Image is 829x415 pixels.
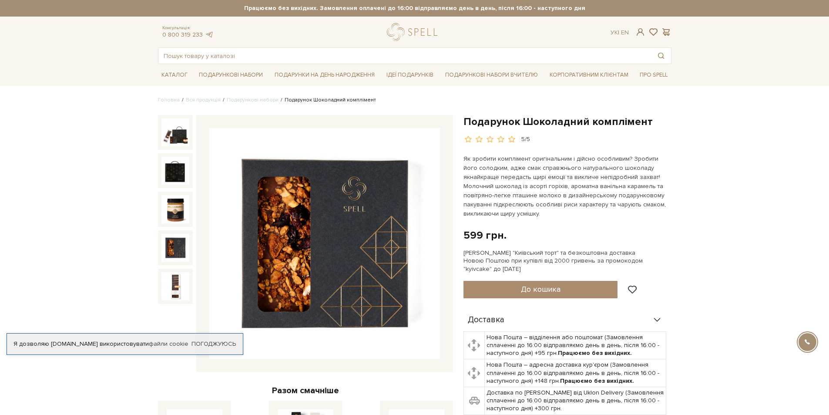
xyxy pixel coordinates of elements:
[227,97,279,103] a: Подарункові набори
[161,157,189,185] img: Подарунок Шоколадний комплімент
[442,67,541,82] a: Подарункові набори Вчителю
[521,135,530,144] div: 5/5
[560,377,634,385] b: Працюємо без вихідних.
[161,272,189,300] img: Подарунок Шоколадний комплімент
[158,68,191,82] a: Каталог
[158,385,453,396] div: Разом смачніше
[463,281,618,298] button: До кошика
[161,118,189,146] img: Подарунок Шоколадний комплімент
[383,68,437,82] a: Ідеї подарунків
[618,29,619,36] span: |
[463,115,671,128] h1: Подарунок Шоколадний комплімент
[463,154,668,218] p: Як зробити комплімент оригінальним і дійсно особливим? Зробити його солодким, адже смак справжньо...
[485,331,666,359] td: Нова Пошта – відділення або поштомат (Замовлення сплаченні до 16:00 відправляємо день в день, піс...
[485,359,666,387] td: Нова Пошта – адресна доставка кур'єром (Замовлення сплаченні до 16:00 відправляємо день в день, п...
[636,68,671,82] a: Про Spell
[546,68,632,82] a: Корпоративним клієнтам
[209,128,440,359] img: Подарунок Шоколадний комплімент
[149,340,188,348] a: файли cookie
[186,97,221,103] a: Вся продукція
[158,48,651,64] input: Пошук товару у каталозі
[463,229,507,242] div: 599 грн.
[205,31,214,38] a: telegram
[7,340,243,348] div: Я дозволяю [DOMAIN_NAME] використовувати
[271,68,378,82] a: Подарунки на День народження
[191,340,236,348] a: Погоджуюсь
[485,387,666,415] td: Доставка по [PERSON_NAME] від Uklon Delivery (Замовлення сплаченні до 16:00 відправляємо день в д...
[468,316,504,324] span: Доставка
[611,29,629,37] div: Ук
[387,23,441,41] a: logo
[158,97,180,103] a: Головна
[558,349,632,357] b: Працюємо без вихідних.
[463,249,671,273] div: [PERSON_NAME] "Київський торт" та безкоштовна доставка Новою Поштою при купівлі від 2000 гривень ...
[195,68,266,82] a: Подарункові набори
[158,4,671,12] strong: Працюємо без вихідних. Замовлення оплачені до 16:00 відправляємо день в день, після 16:00 - насту...
[621,29,629,36] a: En
[162,31,203,38] a: 0 800 319 233
[161,195,189,223] img: Подарунок Шоколадний комплімент
[279,96,376,104] li: Подарунок Шоколадний комплімент
[161,234,189,262] img: Подарунок Шоколадний комплімент
[521,284,560,294] span: До кошика
[162,25,214,31] span: Консультація:
[651,48,671,64] button: Пошук товару у каталозі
